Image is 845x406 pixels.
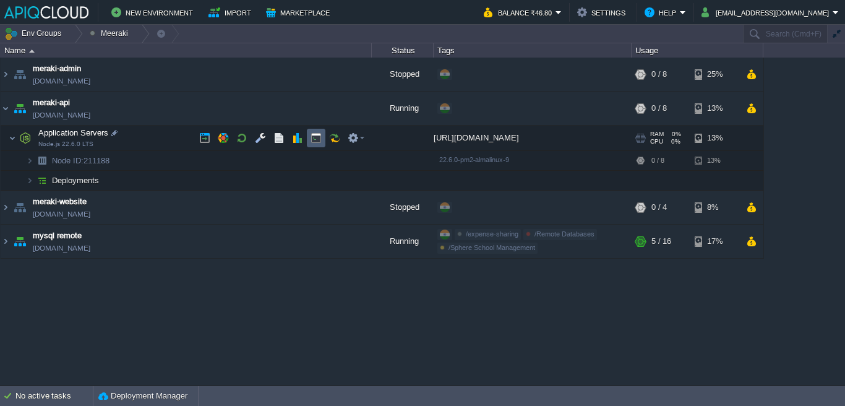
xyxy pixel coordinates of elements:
img: AMDAwAAAACH5BAEAAAAALAAAAAABAAEAAAICRAEAOw== [1,92,11,125]
div: 0 / 8 [651,58,667,91]
div: Name [1,43,371,58]
img: AMDAwAAAACH5BAEAAAAALAAAAAABAAEAAAICRAEAOw== [11,92,28,125]
span: /Remote Databases [534,230,594,238]
a: Node ID:211188 [51,155,111,166]
div: 13% [695,151,735,170]
a: meraki-api [33,97,70,109]
button: Env Groups [4,25,66,42]
div: [URL][DOMAIN_NAME] [434,126,632,150]
button: [EMAIL_ADDRESS][DOMAIN_NAME] [701,5,833,20]
a: [DOMAIN_NAME] [33,208,90,220]
a: [DOMAIN_NAME] [33,75,90,87]
img: AMDAwAAAACH5BAEAAAAALAAAAAABAAEAAAICRAEAOw== [26,151,33,170]
div: Tags [434,43,631,58]
div: 8% [695,191,735,224]
button: Deployment Manager [98,390,187,402]
span: 0% [668,138,680,145]
button: Balance ₹46.80 [484,5,555,20]
button: Settings [577,5,629,20]
span: CPU [650,138,663,145]
div: 13% [695,126,735,150]
button: Marketplace [266,5,333,20]
a: Deployments [51,175,101,186]
div: Running [372,92,434,125]
a: mysql remote [33,230,82,242]
button: Help [645,5,680,20]
div: Stopped [372,58,434,91]
span: /expense-sharing [466,230,518,238]
img: APIQCloud [4,6,88,19]
div: Stopped [372,191,434,224]
img: AMDAwAAAACH5BAEAAAAALAAAAAABAAEAAAICRAEAOw== [33,151,51,170]
div: 17% [695,225,735,258]
div: 0 / 8 [651,151,664,170]
span: Node ID: [52,156,84,165]
span: Node.js 22.6.0 LTS [38,140,93,148]
img: AMDAwAAAACH5BAEAAAAALAAAAAABAAEAAAICRAEAOw== [1,225,11,258]
div: Usage [632,43,763,58]
div: 25% [695,58,735,91]
img: AMDAwAAAACH5BAEAAAAALAAAAAABAAEAAAICRAEAOw== [11,225,28,258]
img: AMDAwAAAACH5BAEAAAAALAAAAAABAAEAAAICRAEAOw== [33,171,51,190]
button: Import [208,5,255,20]
a: meraki-website [33,196,87,208]
img: AMDAwAAAACH5BAEAAAAALAAAAAABAAEAAAICRAEAOw== [1,191,11,224]
span: 211188 [51,155,111,166]
div: No active tasks [15,386,93,406]
img: AMDAwAAAACH5BAEAAAAALAAAAAABAAEAAAICRAEAOw== [17,126,34,150]
span: /Sphere School Management [448,244,535,251]
div: Running [372,225,434,258]
img: AMDAwAAAACH5BAEAAAAALAAAAAABAAEAAAICRAEAOw== [11,58,28,91]
div: 0 / 4 [651,191,667,224]
img: AMDAwAAAACH5BAEAAAAALAAAAAABAAEAAAICRAEAOw== [1,58,11,91]
span: [DOMAIN_NAME] [33,242,90,254]
div: 0 / 8 [651,92,667,125]
img: AMDAwAAAACH5BAEAAAAALAAAAAABAAEAAAICRAEAOw== [11,191,28,224]
img: AMDAwAAAACH5BAEAAAAALAAAAAABAAEAAAICRAEAOw== [29,50,35,53]
span: RAM [650,131,664,138]
div: 13% [695,92,735,125]
img: AMDAwAAAACH5BAEAAAAALAAAAAABAAEAAAICRAEAOw== [26,171,33,190]
div: Status [372,43,433,58]
span: Application Servers [37,127,110,138]
a: meraki-admin [33,63,81,75]
button: Meeraki [90,25,132,42]
div: 5 / 16 [651,225,671,258]
a: [DOMAIN_NAME] [33,109,90,121]
span: 22.6.0-pm2-almalinux-9 [439,156,509,163]
img: AMDAwAAAACH5BAEAAAAALAAAAAABAAEAAAICRAEAOw== [9,126,16,150]
a: Application ServersNode.js 22.6.0 LTS [37,128,110,137]
button: New Environment [111,5,197,20]
span: 0% [669,131,681,138]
